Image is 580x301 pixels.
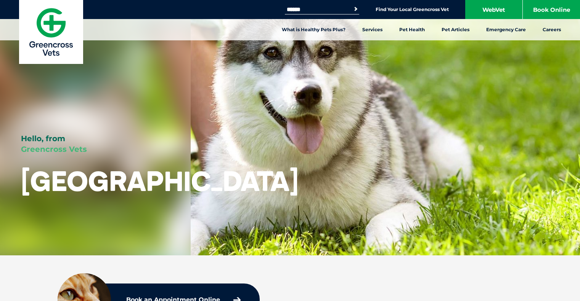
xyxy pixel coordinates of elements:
a: Careers [534,19,569,40]
a: Pet Health [391,19,433,40]
span: Greencross Vets [21,145,87,154]
a: What is Healthy Pets Plus? [273,19,354,40]
button: Search [352,5,360,13]
a: Emergency Care [478,19,534,40]
h1: [GEOGRAPHIC_DATA] [21,166,299,196]
a: Find Your Local Greencross Vet [376,6,449,13]
a: Services [354,19,391,40]
a: Pet Articles [433,19,478,40]
span: Hello, from [21,134,65,143]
